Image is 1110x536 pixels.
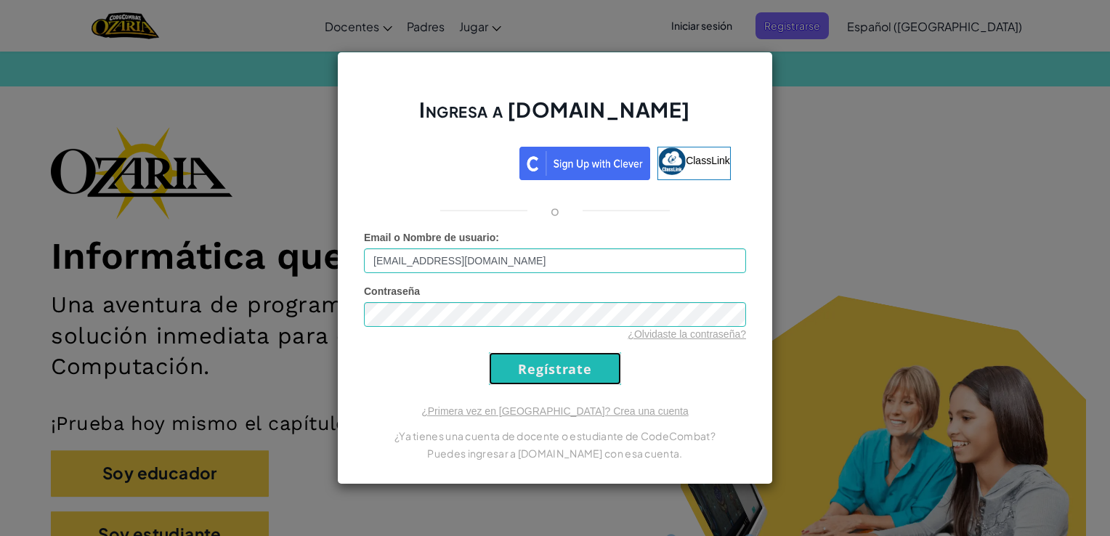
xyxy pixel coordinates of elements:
[421,405,689,417] a: ¿Primera vez en [GEOGRAPHIC_DATA]? Crea una cuenta
[364,285,420,297] span: Contraseña
[364,230,499,245] label: :
[372,145,519,177] iframe: Botón de Acceder con Google
[519,147,650,180] img: clever_sso_button@2x.png
[364,444,746,462] p: Puedes ingresar a [DOMAIN_NAME] con esa cuenta.
[811,15,1095,211] iframe: Diálogo de Acceder con Google
[364,96,746,138] h2: Ingresa a [DOMAIN_NAME]
[364,232,495,243] span: Email o Nombre de usuario
[364,427,746,444] p: ¿Ya tienes una cuenta de docente o estudiante de CodeCombat?
[489,352,621,385] input: Regístrate
[658,147,686,175] img: classlink-logo-small.png
[628,328,746,340] a: ¿Olvidaste la contraseña?
[551,202,559,219] p: o
[686,155,730,166] span: ClassLink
